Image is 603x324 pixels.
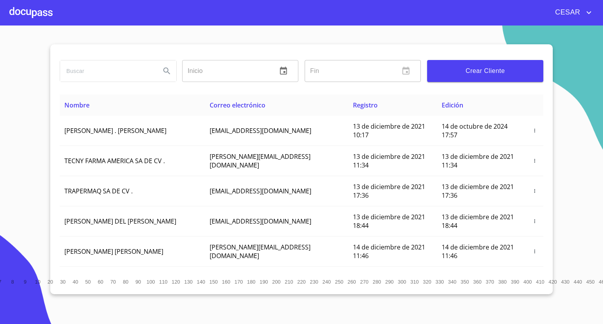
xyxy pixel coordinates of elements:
button: 100 [144,275,157,288]
button: 110 [157,275,170,288]
span: 250 [335,279,343,285]
span: 240 [322,279,331,285]
span: 150 [209,279,217,285]
button: 140 [195,275,207,288]
span: [PERSON_NAME] . [PERSON_NAME] [64,126,166,135]
button: 370 [484,275,496,288]
span: 420 [548,279,557,285]
span: 410 [536,279,544,285]
button: 390 [509,275,521,288]
span: 350 [460,279,469,285]
button: 220 [295,275,308,288]
button: Crear Cliente [427,60,543,82]
span: 9 [24,279,26,285]
span: 440 [574,279,582,285]
span: Registro [353,101,378,109]
span: 80 [123,279,128,285]
span: 220 [297,279,305,285]
span: 180 [247,279,255,285]
span: 140 [197,279,205,285]
button: 30 [57,275,69,288]
span: 120 [172,279,180,285]
span: 13 de diciembre de 2021 17:36 [442,182,514,200]
button: 280 [371,275,383,288]
span: 370 [486,279,494,285]
button: 170 [232,275,245,288]
span: [PERSON_NAME][EMAIL_ADDRESS][DOMAIN_NAME] [210,152,311,169]
span: 360 [473,279,481,285]
span: 320 [423,279,431,285]
span: [EMAIL_ADDRESS][DOMAIN_NAME] [210,217,311,226]
span: 300 [398,279,406,285]
button: 350 [459,275,471,288]
button: 320 [421,275,433,288]
span: TRAPERMAQ SA DE CV . [64,187,133,195]
button: 50 [82,275,94,288]
button: 40 [69,275,82,288]
button: 400 [521,275,534,288]
span: CESAR [549,6,584,19]
span: [PERSON_NAME] [PERSON_NAME] [64,247,163,256]
span: 400 [523,279,532,285]
span: 200 [272,279,280,285]
span: [EMAIL_ADDRESS][DOMAIN_NAME] [210,187,311,195]
span: 260 [347,279,356,285]
span: 170 [234,279,243,285]
span: 14 de octubre de 2024 17:57 [442,122,508,139]
button: 230 [308,275,320,288]
button: 190 [258,275,270,288]
span: 10 [35,279,40,285]
span: Crear Cliente [433,66,537,76]
span: 190 [259,279,268,285]
button: 80 [119,275,132,288]
span: [EMAIL_ADDRESS][DOMAIN_NAME] [210,126,311,135]
button: 10 [31,275,44,288]
span: 390 [511,279,519,285]
span: 30 [60,279,66,285]
span: 40 [73,279,78,285]
button: 430 [559,275,572,288]
button: 8 [6,275,19,288]
button: account of current user [549,6,594,19]
button: 150 [207,275,220,288]
span: 60 [98,279,103,285]
button: 160 [220,275,232,288]
span: 110 [159,279,167,285]
span: 20 [48,279,53,285]
span: 310 [410,279,418,285]
button: 450 [584,275,597,288]
span: 13 de diciembre de 2021 10:17 [353,122,425,139]
span: 13 de diciembre de 2021 11:34 [442,152,514,169]
button: 380 [496,275,509,288]
span: 14 de diciembre de 2021 11:46 [353,243,425,260]
span: [PERSON_NAME] DEL [PERSON_NAME] [64,217,176,226]
span: Correo electrónico [210,101,265,109]
button: 70 [107,275,119,288]
button: 270 [358,275,371,288]
span: 290 [385,279,393,285]
span: 130 [184,279,192,285]
button: 360 [471,275,484,288]
span: 340 [448,279,456,285]
span: [PERSON_NAME][EMAIL_ADDRESS][DOMAIN_NAME] [210,243,311,260]
span: TECNY FARMA AMERICA SA DE CV . [64,157,165,165]
span: 380 [498,279,506,285]
button: 210 [283,275,295,288]
span: 270 [360,279,368,285]
button: 60 [94,275,107,288]
span: 13 de diciembre de 2021 11:34 [353,152,425,169]
button: 250 [333,275,345,288]
button: 240 [320,275,333,288]
button: 180 [245,275,258,288]
button: Search [157,62,176,80]
span: 13 de diciembre de 2021 18:44 [442,213,514,230]
span: 450 [586,279,594,285]
span: 70 [110,279,116,285]
button: 20 [44,275,57,288]
span: 210 [285,279,293,285]
button: 90 [132,275,144,288]
button: 9 [19,275,31,288]
span: 50 [85,279,91,285]
button: 410 [534,275,546,288]
span: 160 [222,279,230,285]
